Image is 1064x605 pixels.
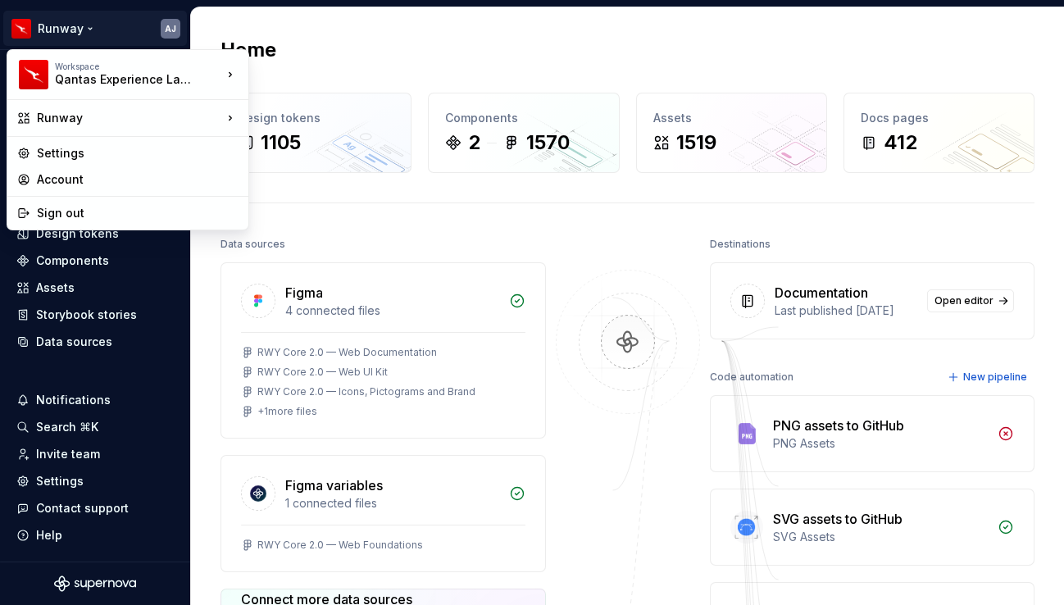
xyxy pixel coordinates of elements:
[37,110,222,126] div: Runway
[37,145,239,161] div: Settings
[55,71,194,88] div: Qantas Experience Language
[55,61,222,71] div: Workspace
[19,60,48,89] img: 6b187050-a3ed-48aa-8485-808e17fcee26.png
[37,171,239,188] div: Account
[37,205,239,221] div: Sign out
